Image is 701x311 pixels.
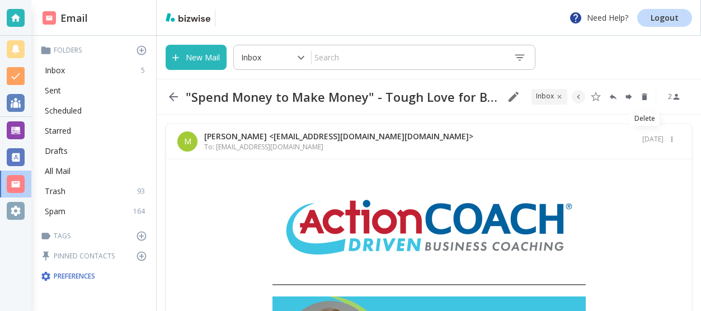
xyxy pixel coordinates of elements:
p: Preferences [40,271,149,282]
p: Tags [40,230,152,242]
div: M[PERSON_NAME] <[EMAIL_ADDRESS][DOMAIN_NAME][DOMAIN_NAME]>To: [EMAIL_ADDRESS][DOMAIN_NAME][DATE] [166,124,691,159]
div: Inbox5 [40,60,152,81]
div: Delete [630,111,660,126]
img: bizwise [166,13,210,22]
p: [DATE] [642,134,664,144]
button: See Participants [661,83,688,110]
p: Sent [45,85,61,96]
p: Trash [45,186,65,197]
p: 164 [133,206,149,216]
div: Scheduled [40,101,152,121]
button: Forward [622,90,636,103]
p: Drafts [45,145,68,157]
a: Logout [637,9,692,27]
p: 2 [668,92,672,102]
p: [PERSON_NAME] <[EMAIL_ADDRESS][DOMAIN_NAME][DOMAIN_NAME]> [204,131,473,142]
p: Inbox [45,65,65,76]
p: Pinned Contacts [40,251,152,262]
p: Need Help? [569,11,628,25]
p: Scheduled [45,105,82,116]
button: New Mail [166,45,227,70]
div: Drafts [40,141,152,161]
p: 93 [137,186,149,196]
div: Sent [40,81,152,101]
p: Logout [651,14,679,22]
h2: "Spend Money to Make Money" - Tough Love for Business Podcast [186,89,498,105]
h2: Email [43,11,88,26]
img: Dunnington Consulting [220,9,266,27]
p: Folders [40,45,152,56]
div: Spam164 [40,201,152,222]
input: Search [312,48,505,67]
img: DashboardSidebarEmail.svg [43,11,56,25]
p: INBOX [536,91,554,102]
p: Spam [45,206,65,217]
div: All Mail [40,161,152,181]
p: To: [EMAIL_ADDRESS][DOMAIN_NAME] [204,142,473,152]
p: M [184,136,191,147]
div: Preferences [38,266,152,286]
div: Trash93 [40,181,152,201]
button: Reply [606,90,620,103]
p: Starred [45,125,71,136]
p: 5 [141,65,149,76]
div: Starred [40,121,152,141]
button: Delete [638,90,651,103]
p: All Mail [45,166,70,177]
p: Inbox [241,52,261,63]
